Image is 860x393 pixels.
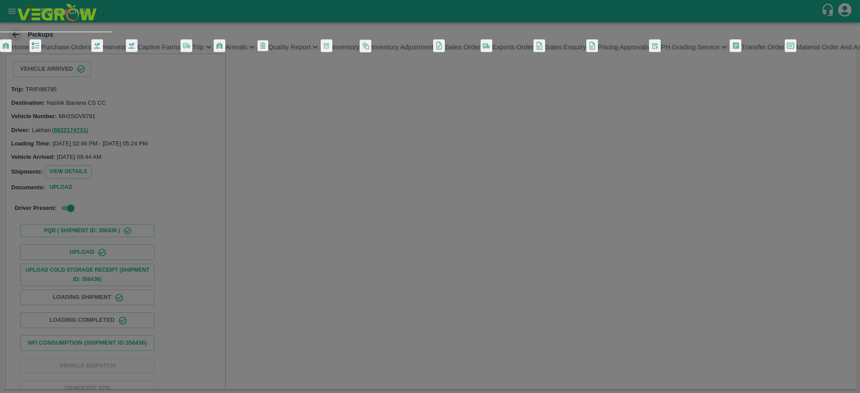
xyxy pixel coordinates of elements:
[661,43,719,51] span: PH Grading Service
[214,39,225,52] img: whArrival
[730,39,785,55] a: whTransferTransfer Order
[649,39,729,55] div: whTrackerPH Grading Service
[371,43,434,51] span: Inventory Adjustment
[321,39,332,52] img: whInventory
[268,43,311,51] span: Quality Report
[586,39,649,55] a: salesPricing Approvals
[360,39,434,55] a: inventoryInventory Adjustment
[126,39,138,52] img: harvest
[103,43,126,51] span: Harvest
[492,43,533,51] span: Exports Order
[126,39,181,55] a: harvestCaptive Farms
[649,39,661,52] img: whTracker
[360,39,371,52] img: inventory
[192,43,203,51] span: Trip
[321,39,360,55] a: whInventoryInventory
[533,39,545,52] img: sales
[214,39,258,55] div: whArrivalArrivals
[545,43,586,51] span: Sales Enquiry
[41,43,91,51] span: Purchase Orders
[730,39,741,52] img: whTransfer
[91,39,103,52] img: harvest
[433,39,480,55] a: salesSales Order
[30,39,41,52] img: reciept
[181,39,192,52] img: delivery
[481,39,492,52] img: shipments
[138,43,181,51] span: Captive Farms
[481,39,533,55] a: shipmentsExports Order
[225,43,247,51] span: Arrivals
[91,39,126,55] a: harvestHarvest
[533,39,586,55] a: salesSales Enquiry
[258,40,321,54] div: qualityReportQuality Report
[181,39,213,55] div: deliveryTrip
[332,43,360,51] span: Inventory
[598,43,649,51] span: Pricing Approvals
[785,39,796,52] img: centralMaterial
[30,39,91,55] a: recieptPurchase Orders
[586,39,598,52] img: sales
[445,43,480,51] span: Sales Order
[433,39,445,52] img: sales
[12,43,30,51] span: Home
[258,40,268,51] img: qualityReport
[741,43,785,51] span: Transfer Order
